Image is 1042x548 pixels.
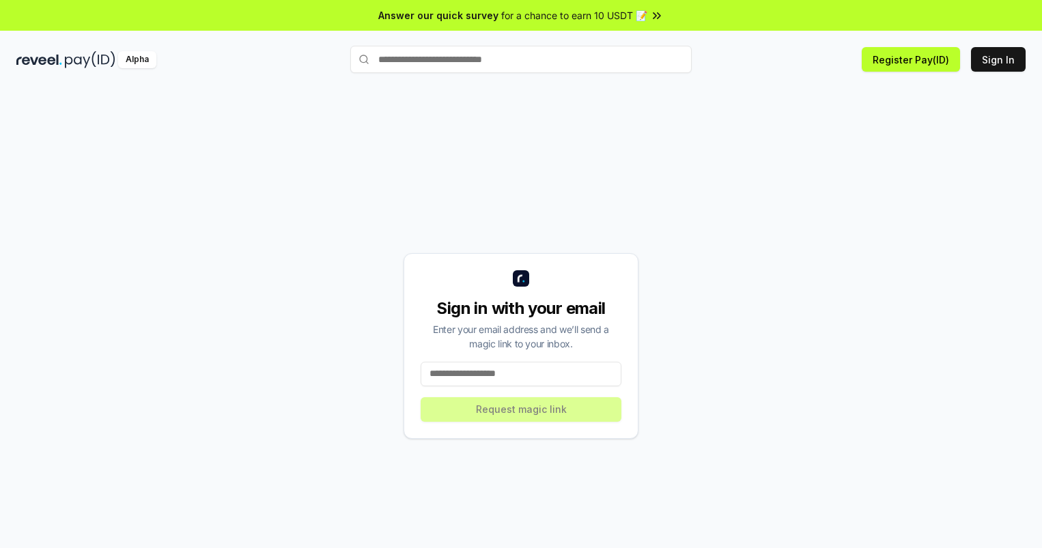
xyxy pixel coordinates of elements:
span: Answer our quick survey [378,8,498,23]
img: pay_id [65,51,115,68]
div: Enter your email address and we’ll send a magic link to your inbox. [421,322,621,351]
div: Sign in with your email [421,298,621,319]
button: Sign In [971,47,1026,72]
div: Alpha [118,51,156,68]
button: Register Pay(ID) [862,47,960,72]
span: for a chance to earn 10 USDT 📝 [501,8,647,23]
img: logo_small [513,270,529,287]
img: reveel_dark [16,51,62,68]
